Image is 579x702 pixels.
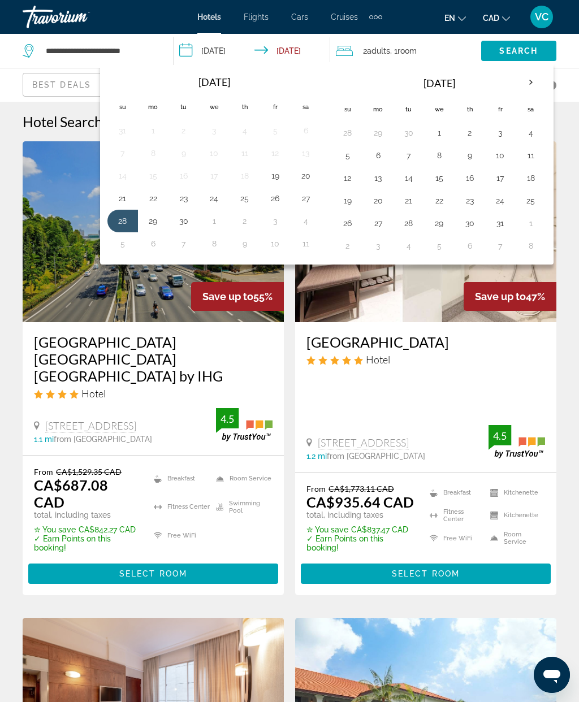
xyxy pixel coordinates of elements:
button: Day 22 [144,190,162,206]
li: Breakfast [148,467,210,489]
span: Room [397,46,417,55]
a: Cars [291,12,308,21]
button: Day 20 [369,193,387,209]
th: [DATE] [138,70,291,94]
button: Day 7 [491,238,509,254]
a: Select Room [28,566,278,579]
button: User Menu [527,5,556,29]
button: Day 6 [369,148,387,163]
button: Day 8 [522,238,540,254]
li: Kitchenette [485,484,545,501]
iframe: Button to launch messaging window [534,657,570,693]
button: Day 29 [144,213,162,229]
button: Day 3 [491,125,509,141]
button: Day 6 [144,236,162,252]
a: Flights [244,12,269,21]
button: Day 4 [400,238,418,254]
button: Day 7 [400,148,418,163]
button: Day 29 [369,125,387,141]
button: Day 1 [522,215,540,231]
p: ✓ Earn Points on this booking! [306,534,416,552]
button: Day 15 [144,168,162,184]
li: Kitchenette [485,507,545,524]
span: VC [535,11,548,23]
button: Select Room [301,564,551,584]
button: Day 6 [297,123,315,138]
p: CA$842.27 CAD [34,525,140,534]
span: 1.1 mi [34,435,54,444]
li: Breakfast [424,484,485,501]
p: ✓ Earn Points on this booking! [34,534,140,552]
span: 2 [363,43,390,59]
button: Day 24 [491,193,509,209]
span: from [GEOGRAPHIC_DATA] [54,435,152,444]
img: trustyou-badge.svg [489,425,545,458]
mat-select: Sort by [32,78,183,92]
button: Day 14 [114,168,132,184]
button: Day 31 [114,123,132,138]
button: Day 21 [114,190,132,206]
button: Day 24 [205,190,223,206]
button: Day 27 [297,190,315,206]
div: 55% [191,282,284,311]
button: Day 8 [205,236,223,252]
button: Day 3 [369,238,387,254]
button: Day 12 [266,145,284,161]
button: Day 27 [369,215,387,231]
button: Day 10 [205,145,223,161]
button: Day 9 [461,148,479,163]
button: Check-in date: Sep 27, 2025 Check-out date: Sep 30, 2025 [174,34,330,68]
span: Select Room [392,569,460,578]
li: Room Service [485,530,545,547]
p: total, including taxes [34,510,140,519]
button: Day 12 [339,170,357,186]
th: [DATE] [363,70,516,97]
button: Day 22 [430,193,448,209]
a: [GEOGRAPHIC_DATA] [306,333,545,350]
li: Room Service [210,467,273,489]
button: Extra navigation items [369,8,382,26]
button: Day 5 [430,238,448,254]
button: Day 4 [522,125,540,141]
div: 4 star Hotel [34,387,273,400]
button: Day 28 [114,213,132,229]
span: Best Deals [32,80,91,89]
span: Save up to [475,291,526,302]
button: Day 13 [369,170,387,186]
button: Day 30 [400,125,418,141]
span: ✮ You save [34,525,76,534]
a: Hotel image [23,141,284,322]
span: Hotel [81,387,106,400]
button: Day 4 [236,123,254,138]
img: trustyou-badge.svg [216,408,273,441]
del: CA$1,773.11 CAD [329,484,394,493]
button: Day 11 [297,236,315,252]
button: Day 21 [400,193,418,209]
button: Day 14 [400,170,418,186]
button: Day 3 [266,213,284,229]
button: Day 28 [339,125,357,141]
ins: CA$687.08 CAD [34,476,108,510]
button: Day 23 [175,190,193,206]
button: Day 18 [236,168,254,184]
span: Hotel [366,353,390,366]
button: Day 29 [430,215,448,231]
button: Day 1 [144,123,162,138]
span: en [444,14,455,23]
button: Day 25 [522,193,540,209]
a: Travorium [23,2,136,32]
button: Day 6 [461,238,479,254]
button: Day 2 [175,123,193,138]
a: Hotels [197,12,221,21]
button: Day 2 [339,238,357,254]
button: Day 26 [339,215,357,231]
div: 4.5 [489,429,511,443]
button: Day 15 [430,170,448,186]
button: Select Room [28,564,278,584]
p: CA$837.47 CAD [306,525,416,534]
span: Search [499,46,538,55]
button: Day 16 [461,170,479,186]
button: Day 8 [144,145,162,161]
